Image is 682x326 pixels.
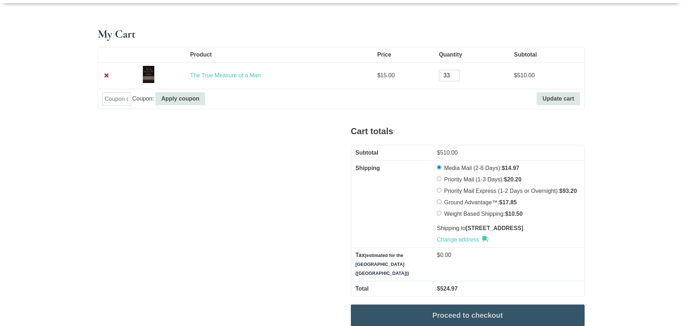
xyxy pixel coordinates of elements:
a: The True Measure of a Man [190,72,261,78]
bdi: 510.00 [437,150,458,156]
bdi: 510.00 [514,72,535,78]
a: Change address [437,235,488,244]
label: Weight Based Shipping: [444,211,522,217]
small: (estimated for the [GEOGRAPHIC_DATA] ([GEOGRAPHIC_DATA])) [355,253,409,276]
input: Coupon code [102,92,131,106]
th: Price [373,47,435,62]
img: The True Measure of a Man [143,66,154,83]
span: $ [559,188,562,194]
h1: My Cart [98,28,585,40]
strong: [STREET_ADDRESS] [466,225,523,231]
label: Priority Mail Express (1-2 Days or Overnight): [444,188,577,194]
span: $ [377,72,381,78]
bdi: 93.20 [559,188,577,194]
span: $ [504,176,507,183]
span: $ [505,211,508,217]
th: Total [351,281,433,296]
span: $ [502,165,505,171]
button: Apply coupon [155,92,205,105]
button: Update cart [537,92,580,105]
span: $ [437,286,440,292]
bdi: 15.00 [377,72,395,78]
span: $ [499,199,502,205]
bdi: 10.50 [505,211,523,217]
th: Product [186,47,373,62]
th: Subtotal [510,47,584,62]
th: Quantity [435,47,510,62]
bdi: 14.97 [502,165,519,171]
th: Subtotal [351,145,433,160]
label: Coupon: [132,96,154,102]
label: Media Mail (2-8 Days): [444,165,519,171]
a: Proceed to checkout [351,305,585,326]
span: $ [437,252,440,258]
label: Ground Advantage™: [444,199,517,205]
label: Priority Mail (1-3 Days): [444,176,521,183]
span: $ [514,72,517,78]
bdi: 524.97 [437,286,458,292]
bdi: 0.00 [437,252,451,258]
bdi: 17.85 [499,199,517,205]
bdi: 20.20 [504,176,522,183]
a: Remove this item [102,71,111,80]
h2: Cart totals [351,125,585,138]
th: Tax [351,247,433,281]
p: Shipping to . [437,224,580,233]
input: Product quantity [439,70,460,81]
th: Shipping [351,160,433,247]
span: $ [437,150,440,156]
